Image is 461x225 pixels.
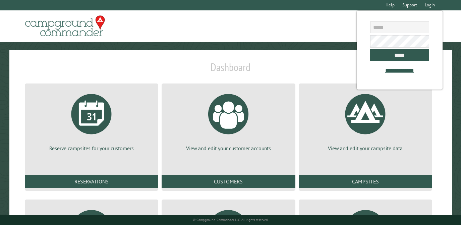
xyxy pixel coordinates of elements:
[25,175,158,188] a: Reservations
[23,13,107,39] img: Campground Commander
[23,61,438,79] h1: Dashboard
[193,218,269,222] small: © Campground Commander LLC. All rights reserved.
[33,89,150,152] a: Reserve campsites for your customers
[307,145,424,152] p: View and edit your campsite data
[33,145,150,152] p: Reserve campsites for your customers
[170,89,287,152] a: View and edit your customer accounts
[299,175,432,188] a: Campsites
[307,89,424,152] a: View and edit your campsite data
[170,145,287,152] p: View and edit your customer accounts
[162,175,295,188] a: Customers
